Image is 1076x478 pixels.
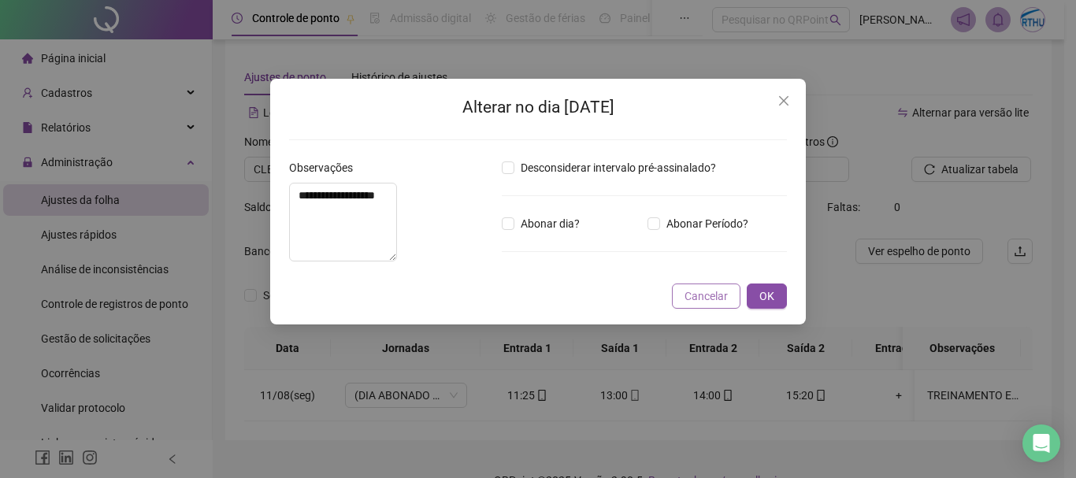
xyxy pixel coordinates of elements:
h2: Alterar no dia [DATE] [289,94,787,120]
span: Abonar dia? [514,215,586,232]
button: Cancelar [672,283,740,309]
span: Abonar Período? [660,215,755,232]
span: Cancelar [685,287,728,305]
button: Close [771,88,796,113]
label: Observações [289,159,363,176]
div: Open Intercom Messenger [1022,424,1060,462]
span: Desconsiderar intervalo pré-assinalado? [514,159,722,176]
span: OK [759,287,774,305]
button: OK [747,283,787,309]
span: close [777,94,790,107]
